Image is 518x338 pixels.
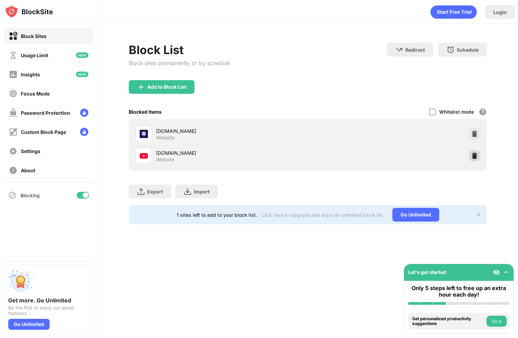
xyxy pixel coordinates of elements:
div: Website [156,135,174,141]
img: time-usage-off.svg [9,51,17,60]
div: Get personalized productivity suggestions [412,316,485,326]
div: 1 sites left to add to your block list. [177,212,257,218]
div: Block sites permanently or by schedule [129,60,230,66]
div: Add to Block List [147,84,186,90]
div: Usage Limit [21,52,48,58]
div: Whitelist mode [439,109,474,115]
div: Block Sites [21,33,47,39]
div: Blocking [21,192,40,198]
img: insights-off.svg [9,70,17,79]
div: Insights [21,72,40,77]
div: Let's get started [408,269,446,275]
img: lock-menu.svg [80,109,88,117]
div: Password Protection [21,110,70,116]
img: about-off.svg [9,166,17,175]
img: logo-blocksite.svg [5,5,53,18]
img: password-protection-off.svg [9,109,17,117]
img: favicons [140,130,148,138]
div: Click here to upgrade and enjoy an unlimited block list. [261,212,384,218]
button: Do it [487,316,507,327]
div: Custom Block Page [21,129,66,135]
img: favicons [140,152,148,160]
img: new-icon.svg [76,72,88,77]
img: lock-menu.svg [80,128,88,136]
img: focus-off.svg [9,89,17,98]
div: Be the first to enjoy our latest features [8,305,89,316]
div: Login [493,9,507,15]
div: About [21,167,35,173]
img: x-button.svg [476,212,481,217]
div: Settings [21,148,40,154]
div: Block List [129,43,230,57]
div: Blocked Items [129,109,162,115]
div: Schedule [457,47,479,53]
div: Redirect [405,47,425,53]
img: push-unlimited.svg [8,270,33,294]
img: omni-setup-toggle.svg [503,269,509,276]
img: blocking-icon.svg [8,191,16,199]
img: customize-block-page-off.svg [9,128,17,136]
div: animation [430,5,477,19]
div: Get more. Go Unlimited [8,297,89,304]
div: Website [156,157,174,163]
div: Import [194,189,210,195]
div: Only 5 steps left to free up an extra hour each day! [408,285,509,298]
img: eye-not-visible.svg [493,269,500,276]
div: Export [147,189,163,195]
img: block-on.svg [9,32,17,40]
div: Go Unlimited [8,319,50,330]
div: [DOMAIN_NAME] [156,127,308,135]
img: settings-off.svg [9,147,17,155]
div: Focus Mode [21,91,50,97]
img: new-icon.svg [76,52,88,58]
div: [DOMAIN_NAME] [156,149,308,157]
div: Go Unlimited [392,208,439,222]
